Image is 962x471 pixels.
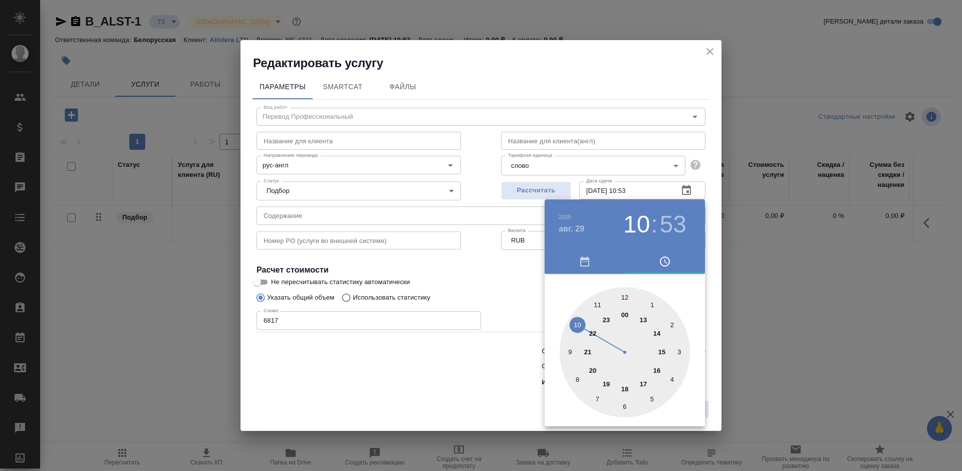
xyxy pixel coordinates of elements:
h3: : [651,210,657,239]
button: 2025 [559,214,571,220]
button: 10 [623,210,650,239]
button: авг. 29 [559,223,584,235]
button: 53 [660,210,686,239]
